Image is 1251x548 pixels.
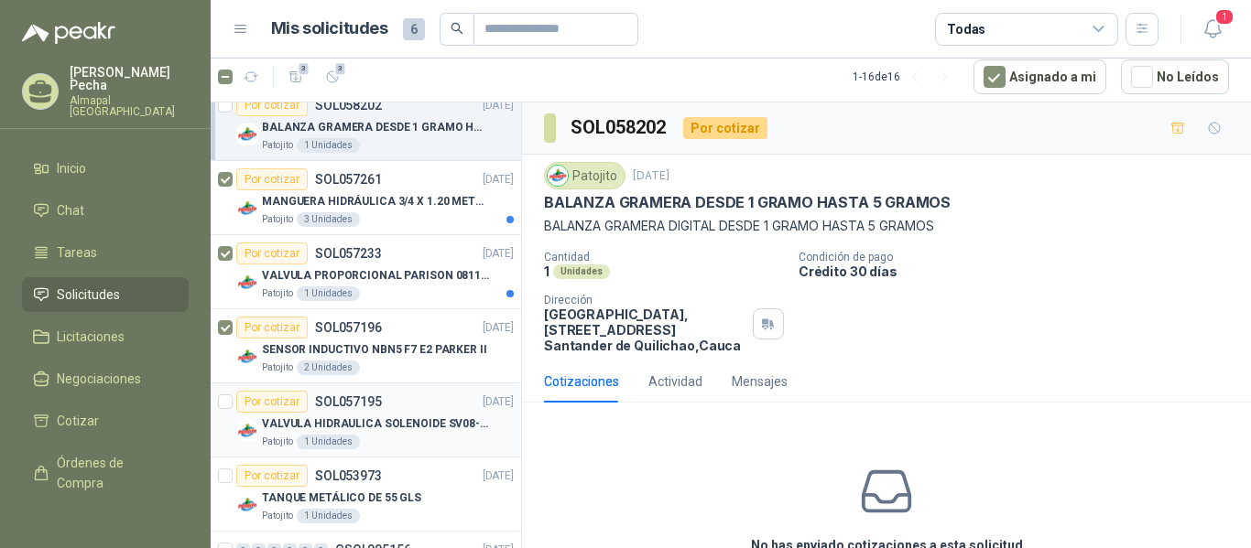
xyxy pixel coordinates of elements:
[548,166,568,186] img: Company Logo
[22,22,115,44] img: Logo peakr
[22,193,189,228] a: Chat
[262,286,293,301] p: Patojito
[297,138,360,153] div: 1 Unidades
[297,435,360,449] div: 1 Unidades
[315,99,382,112] p: SOL058202
[236,346,258,368] img: Company Logo
[262,509,293,523] p: Patojito
[57,200,84,220] span: Chat
[1196,13,1229,46] button: 1
[57,453,171,493] span: Órdenes de Compra
[57,158,86,178] span: Inicio
[262,212,293,227] p: Patojito
[633,167,669,185] p: [DATE]
[315,173,382,186] p: SOL057261
[483,467,514,485] p: [DATE]
[648,371,702,392] div: Actividad
[236,494,258,516] img: Company Logo
[236,272,258,294] img: Company Logo
[281,62,310,91] button: 3
[236,198,258,220] img: Company Logo
[57,242,97,263] span: Tareas
[211,457,521,532] a: Por cotizarSOL053973[DATE] Company LogoTANQUE METÁLICO DE 55 GLSPatojito1 Unidades
[236,391,308,413] div: Por cotizar
[211,161,521,235] a: Por cotizarSOL057261[DATE] Company LogoMANGUERA HIDRÁULICA 3/4 X 1.20 METROS DE LONGITUD HR-HR-AC...
[57,327,125,347] span: Licitaciones
[483,245,514,263] p: [DATE]
[262,435,293,449] p: Patojito
[318,62,347,91] button: 3
[315,321,382,334] p: SOL057196
[1214,8,1235,26] span: 1
[271,16,388,42] h1: Mis solicitudes
[315,247,382,260] p: SOL057233
[236,420,258,442] img: Company Logo
[262,360,293,375] p: Patojito
[262,415,490,433] p: VALVULA HIDRAULICA SOLENOIDE SV08-20 REF : SV08-3B-N-24DC-DG NORMALMENTE CERRADA
[315,469,382,482] p: SOL053973
[544,306,745,353] p: [GEOGRAPHIC_DATA], [STREET_ADDRESS] Santander de Quilichao , Cauca
[544,371,619,392] div: Cotizaciones
[22,446,189,500] a: Órdenes de Compra
[315,395,382,408] p: SOL057195
[236,124,258,145] img: Company Logo
[57,411,99,431] span: Cotizar
[1121,59,1229,94] button: No Leídos
[297,286,360,301] div: 1 Unidades
[211,309,521,383] a: Por cotizarSOL057196[DATE] Company LogoSENSOR INDUCTIVO NBN5 F7 E2 PARKER IIPatojito2 Unidades
[553,264,610,279] div: Unidades
[544,251,784,263] p: Cantidad
[544,294,745,306] p: Dirección
[544,162,625,189] div: Patojito
[544,216,1229,236] p: BALANZA GRAMERA DIGITAL DESDE 1 GRAMO HASTA 5 GRAMOS
[236,242,308,264] div: Por cotizar
[483,97,514,114] p: [DATE]
[236,168,308,190] div: Por cotizar
[262,119,490,136] p: BALANZA GRAMERA DESDE 1 GRAMO HASTA 5 GRAMOS
[483,319,514,337] p: [DATE]
[22,151,189,186] a: Inicio
[544,193,951,212] p: BALANZA GRAMERA DESDE 1 GRAMO HASTA 5 GRAMOS
[403,18,425,40] span: 6
[57,369,141,389] span: Negociaciones
[211,383,521,457] a: Por cotizarSOL057195[DATE] Company LogoVALVULA HIDRAULICA SOLENOIDE SV08-20 REF : SV08-3B-N-24DC-...
[22,277,189,312] a: Solicitudes
[211,87,521,161] a: Por cotizarSOL058202[DATE] Company LogoBALANZA GRAMERA DESDE 1 GRAMO HASTA 5 GRAMOSPatojito1 Unid...
[732,371,788,392] div: Mensajes
[683,117,767,139] div: Por cotizar
[799,251,1244,263] p: Condición de pago
[297,509,360,523] div: 1 Unidades
[22,319,189,354] a: Licitaciones
[334,61,347,76] span: 3
[483,171,514,188] p: [DATE]
[57,285,120,305] span: Solicitudes
[571,113,669,142] h3: SOL058202
[262,138,293,153] p: Patojito
[974,59,1106,94] button: Asignado a mi
[236,317,308,338] div: Por cotizar
[236,465,308,487] div: Por cotizar
[236,94,308,116] div: Por cotizar
[544,263,549,279] p: 1
[799,263,1244,279] p: Crédito 30 días
[451,22,463,35] span: search
[853,62,959,91] div: 1 - 16 de 16
[297,360,360,375] div: 2 Unidades
[262,193,490,210] p: MANGUERA HIDRÁULICA 3/4 X 1.20 METROS DE LONGITUD HR-HR-ACOPLADA
[298,61,310,76] span: 3
[70,66,189,91] p: [PERSON_NAME] Pecha
[483,393,514,411] p: [DATE]
[22,235,189,270] a: Tareas
[297,212,360,227] div: 3 Unidades
[22,403,189,438] a: Cotizar
[70,95,189,117] p: Almapal [GEOGRAPHIC_DATA]
[947,19,985,39] div: Todas
[211,235,521,309] a: Por cotizarSOL057233[DATE] Company LogoVALVULA PROPORCIONAL PARISON 0811404612 / 4WRPEH6C4 REXROT...
[22,361,189,396] a: Negociaciones
[262,267,490,285] p: VALVULA PROPORCIONAL PARISON 0811404612 / 4WRPEH6C4 REXROTH
[262,341,487,359] p: SENSOR INDUCTIVO NBN5 F7 E2 PARKER II
[262,489,421,507] p: TANQUE METÁLICO DE 55 GLS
